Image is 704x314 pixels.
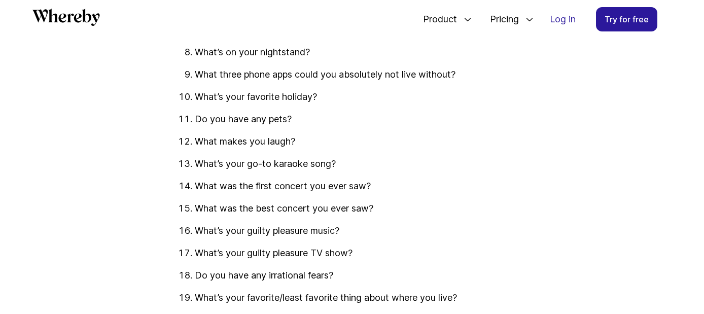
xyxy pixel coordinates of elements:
[596,7,657,31] a: Try for free
[413,3,460,36] span: Product
[195,135,530,148] p: What makes you laugh?
[195,180,530,193] p: What was the first concert you ever saw?
[195,157,530,170] p: What’s your go-to karaoke song?
[195,202,530,215] p: What was the best concert you ever saw?
[32,9,100,29] a: Whereby
[195,68,530,81] p: What three phone apps could you absolutely not live without?
[32,9,100,26] svg: Whereby
[195,247,530,260] p: What’s your guilty pleasure TV show?
[480,3,521,36] span: Pricing
[195,269,530,282] p: Do you have any irrational fears?
[195,46,530,59] p: What’s on your nightstand?
[195,291,530,304] p: What’s your favorite/least favorite thing about where you live?
[542,8,584,31] a: Log in
[195,113,530,126] p: Do you have any pets?
[195,224,530,237] p: What’s your guilty pleasure music?
[195,90,530,103] p: What’s your favorite holiday?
